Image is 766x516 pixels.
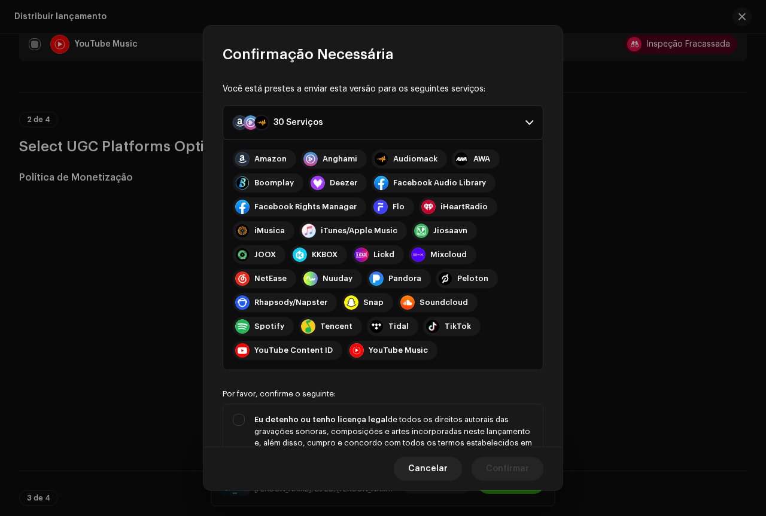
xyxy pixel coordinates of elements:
button: Cancelar [394,457,462,481]
span: Confirmar [486,457,529,481]
div: Anghami [323,154,357,164]
strong: Eu detenho ou tenho licença legal [254,416,388,423]
div: Mixcloud [430,250,467,259]
div: iTunes/Apple Music [321,226,397,236]
button: Confirmar [472,457,543,481]
div: Flo [393,202,405,212]
div: KKBOX [312,250,338,259]
div: Spotify [254,322,284,331]
div: YouTube Music [369,346,428,355]
div: Soundcloud [420,298,468,307]
div: Tencent [320,322,352,331]
div: iHeartRadio [440,202,488,212]
span: Cancelar [408,457,448,481]
div: Boomplay [254,178,294,188]
div: 30 Serviços [273,118,323,127]
div: Facebook Rights Manager [254,202,357,212]
div: Pandora [388,274,421,283]
div: AWA [473,154,490,164]
div: iMusica [254,226,285,236]
div: TikTok [445,322,471,331]
p-accordion-content: 30 Serviços [223,140,543,370]
div: Rhapsody/Napster [254,298,327,307]
div: Lickd [373,250,394,259]
div: de todos os direitos autorais das gravações sonoras, composições e artes incorporadas neste lança... [254,414,533,460]
div: Tidal [388,322,409,331]
div: Por favor, confirme o seguinte: [223,389,543,399]
div: Facebook Audio Library [393,178,486,188]
div: YouTube Content ID [254,346,333,355]
p-accordion-header: 30 Serviços [223,105,543,140]
p-togglebutton: Eu detenho ou tenho licença legalde todos os direitos autorais das gravações sonoras, composições... [223,404,543,499]
div: Amazon [254,154,287,164]
div: NetEase [254,274,287,283]
div: Peloton [457,274,488,283]
div: Audiomack [393,154,437,164]
div: Snap [363,298,384,307]
div: Deezer [330,178,357,188]
div: Nuuday [323,274,352,283]
div: Você está prestes a enviar esta versão para os seguintes serviços: [223,83,543,96]
div: JOOX [254,250,276,259]
span: Confirmação Necessária [223,45,394,64]
div: Jiosaavn [433,226,467,236]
